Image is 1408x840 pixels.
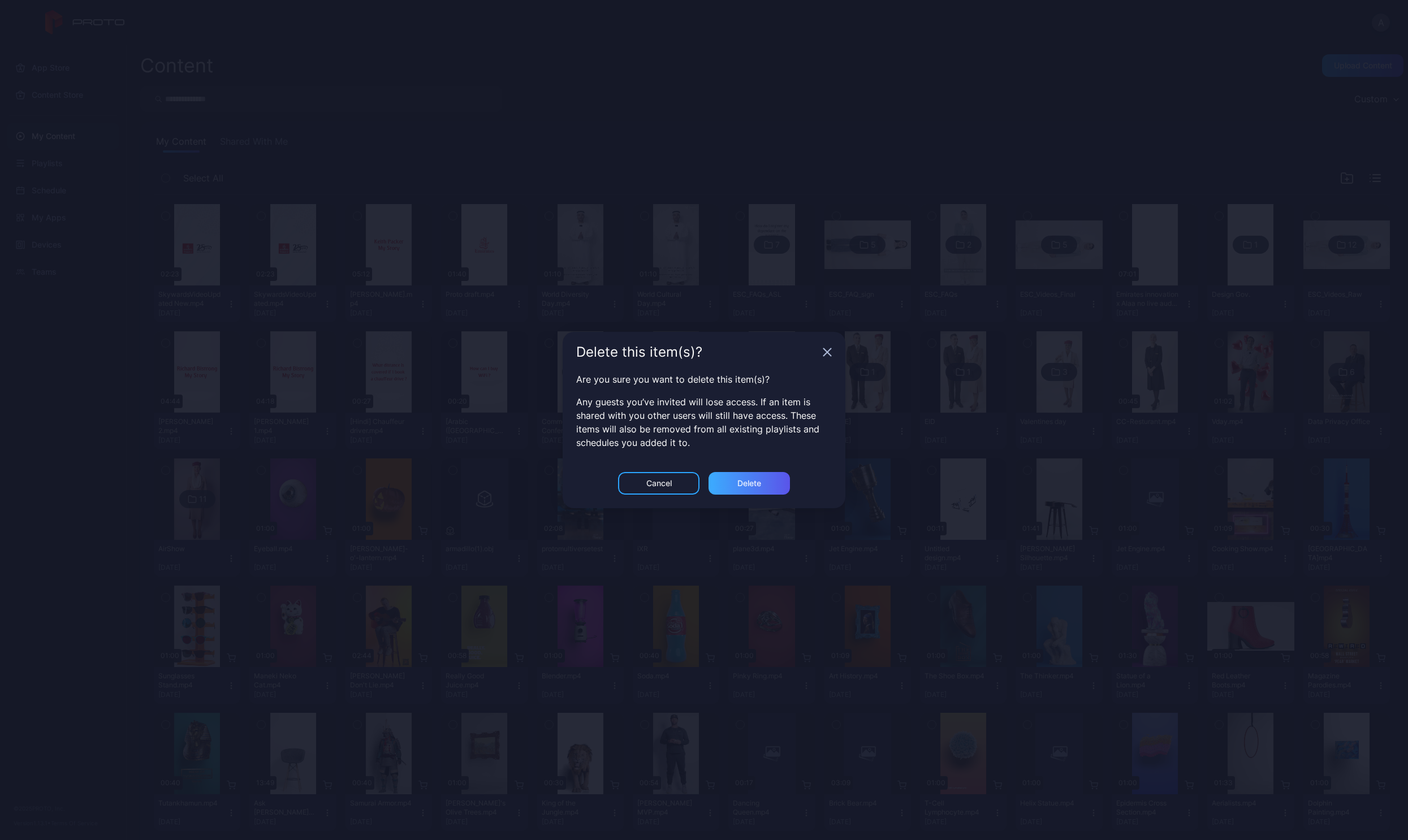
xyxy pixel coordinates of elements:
[618,472,699,495] button: Cancel
[646,479,672,488] div: Cancel
[737,479,761,488] div: Delete
[576,395,832,449] p: Any guests you’ve invited will lose access. If an item is shared with you other users will still ...
[576,373,832,386] p: Are you sure you want to delete this item(s)?
[709,472,790,495] button: Delete
[576,345,818,359] div: Delete this item(s)?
